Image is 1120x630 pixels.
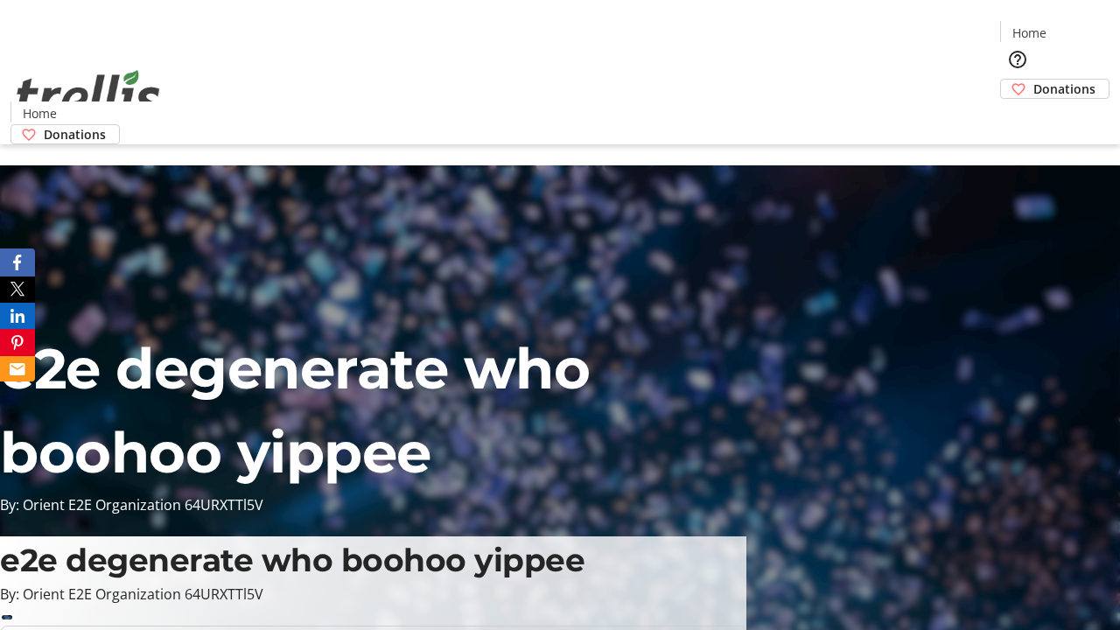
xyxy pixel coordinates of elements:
[44,125,106,143] span: Donations
[1000,99,1035,134] button: Cart
[23,104,57,122] span: Home
[1001,24,1057,42] a: Home
[10,124,120,144] a: Donations
[1033,80,1095,98] span: Donations
[10,51,166,138] img: Orient E2E Organization 64URXTTl5V's Logo
[1012,24,1046,42] span: Home
[11,104,67,122] a: Home
[1000,79,1109,99] a: Donations
[1000,42,1035,77] button: Help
